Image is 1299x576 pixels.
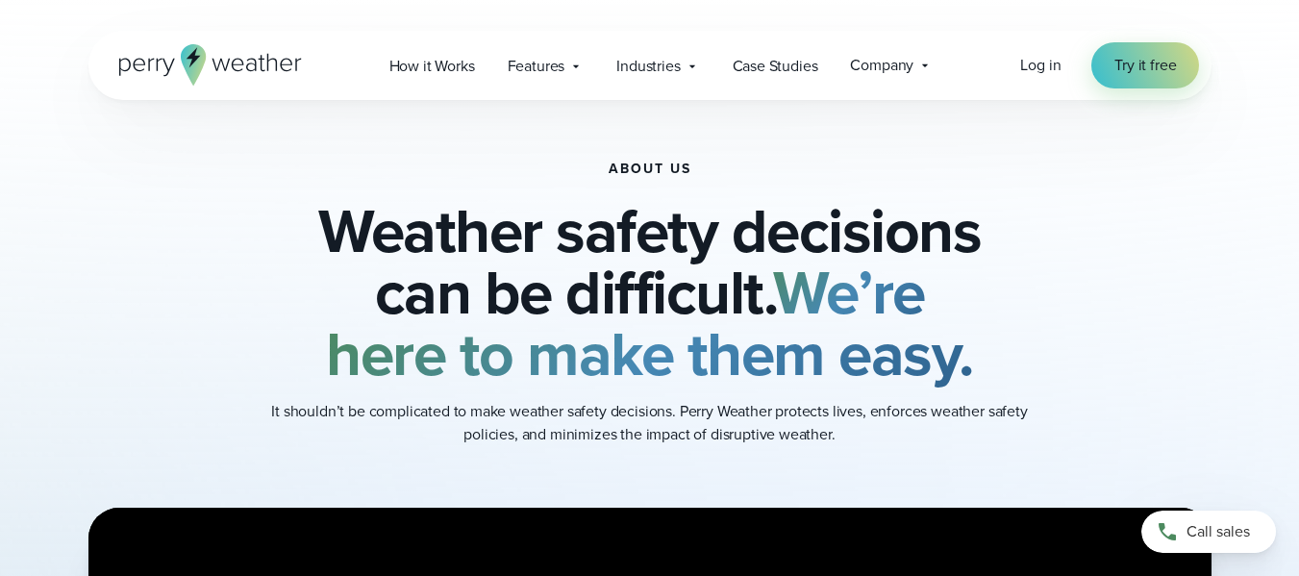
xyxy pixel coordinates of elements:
p: It shouldn’t be complicated to make weather safety decisions. Perry Weather protects lives, enfor... [265,400,1035,446]
a: Try it free [1091,42,1199,88]
span: Company [850,54,913,77]
span: Features [508,55,565,78]
a: Log in [1020,54,1061,77]
h2: Weather safety decisions can be difficult. [185,200,1115,385]
a: Call sales [1141,511,1276,553]
strong: We’re here to make them easy. [326,247,973,399]
a: Case Studies [716,46,835,86]
span: Industries [616,55,680,78]
h1: About Us [609,162,691,177]
span: Log in [1020,54,1061,76]
span: Case Studies [733,55,818,78]
a: How it Works [373,46,491,86]
span: Call sales [1187,520,1250,543]
span: How it Works [389,55,475,78]
span: Try it free [1114,54,1176,77]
